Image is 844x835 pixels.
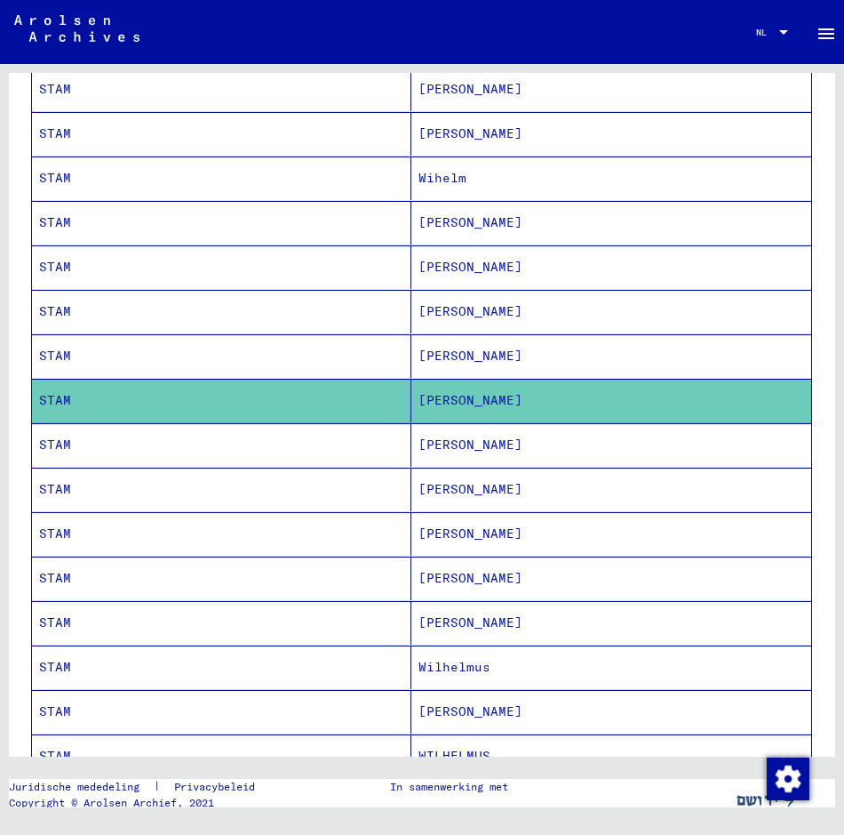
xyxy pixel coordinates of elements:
[32,468,411,511] mat-cell: STAM
[808,14,844,50] button: Zijnavigatie in-/uitschakelen
[32,68,411,111] mat-cell: STAM
[32,735,411,778] mat-cell: STAM
[411,735,811,778] mat-cell: WILHELMUS
[411,290,811,333] mat-cell: [PERSON_NAME]
[756,28,776,37] span: NL
[9,779,154,795] a: Juridische mededeling
[411,245,811,289] mat-cell: [PERSON_NAME]
[411,601,811,645] mat-cell: [PERSON_NAME]
[411,334,811,378] mat-cell: [PERSON_NAME]
[411,557,811,600] mat-cell: [PERSON_NAME]
[411,157,811,200] mat-cell: Wihelm
[32,112,411,156] mat-cell: STAM
[816,23,837,44] mat-icon: Pictogram voor navigatieschakelaar aan de zijkant
[32,379,411,422] mat-cell: STAM
[411,201,811,245] mat-cell: [PERSON_NAME]
[411,646,811,689] mat-cell: Wilhelmus
[411,112,811,156] mat-cell: [PERSON_NAME]
[733,779,800,823] img: yv_logo.png
[32,557,411,600] mat-cell: STAM
[32,646,411,689] mat-cell: STAM
[411,512,811,556] mat-cell: [PERSON_NAME]
[32,245,411,289] mat-cell: STAM
[32,601,411,645] mat-cell: STAM
[154,779,160,795] font: |
[411,690,811,734] mat-cell: [PERSON_NAME]
[32,290,411,333] mat-cell: STAM
[411,68,811,111] mat-cell: [PERSON_NAME]
[32,201,411,245] mat-cell: STAM
[766,757,808,799] div: Toestemming wijzigen
[32,334,411,378] mat-cell: STAM
[32,423,411,467] mat-cell: STAM
[32,157,411,200] mat-cell: STAM
[767,758,809,800] img: Toestemming wijzigen
[32,690,411,734] mat-cell: STAM
[9,795,276,811] p: Copyright © Arolsen Archief, 2021
[411,468,811,511] mat-cell: [PERSON_NAME]
[14,15,139,42] img: Arolsen_neg.svg
[32,512,411,556] mat-cell: STAM
[390,779,508,795] p: In samenwerking met
[411,423,811,467] mat-cell: [PERSON_NAME]
[160,779,276,795] a: Privacybeleid
[411,379,811,422] mat-cell: [PERSON_NAME]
